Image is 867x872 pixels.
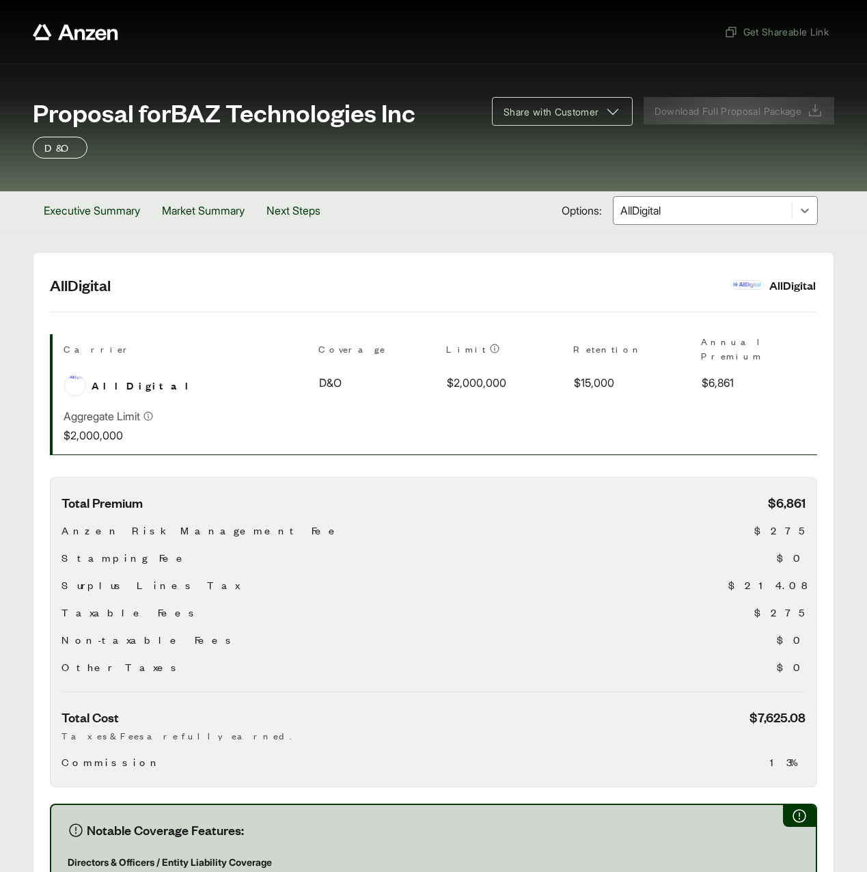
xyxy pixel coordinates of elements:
[44,139,76,156] p: D&O
[719,19,834,44] button: Get Shareable Link
[61,522,342,539] span: Anzen Risk Management Fee
[319,374,342,391] span: D&O
[33,191,151,230] button: Executive Summary
[64,334,307,368] th: Carrier
[61,494,143,511] span: Total Premium
[724,25,829,39] span: Get Shareable Link
[655,104,802,118] span: Download Full Proposal Package
[562,202,602,219] span: Options:
[318,334,435,368] th: Coverage
[728,577,806,593] span: $214.08
[256,191,331,230] button: Next Steps
[61,577,239,593] span: Surplus Lines Tax
[573,334,690,368] th: Retention
[61,728,806,743] p: Taxes & Fees are fully earned.
[754,604,806,621] span: $275
[492,97,633,126] button: Share with Customer
[777,549,806,566] span: $0
[770,754,806,770] span: 13%
[92,377,197,394] span: AllDigital
[50,275,715,295] h2: AllDigital
[61,549,190,566] span: Stamping Fee
[754,522,806,539] span: $275
[702,374,734,391] span: $6,861
[64,427,154,444] p: $2,000,000
[33,98,415,126] span: Proposal for BAZ Technologies Inc
[61,709,119,726] span: Total Cost
[574,374,614,391] span: $15,000
[61,604,199,621] span: Taxable Fees
[151,191,256,230] button: Market Summary
[87,821,244,839] span: Notable Coverage Features:
[61,659,182,675] span: Other Taxes
[33,24,118,40] a: Anzen website
[777,631,806,648] span: $0
[61,631,236,648] span: Non-taxable Fees
[749,709,806,726] span: $7,625.08
[777,659,806,675] span: $0
[732,281,763,288] img: AllDigital logo
[68,856,272,868] strong: Directors & Officers / Entity Liability Coverage
[64,408,140,424] p: Aggregate Limit
[61,754,162,770] span: Commission
[504,105,599,119] span: Share with Customer
[65,375,85,380] img: AllDigital logo
[768,494,806,511] span: $6,861
[447,374,506,391] span: $2,000,000
[769,276,816,295] div: AllDigital
[701,334,818,368] th: Annual Premium
[446,334,563,368] th: Limit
